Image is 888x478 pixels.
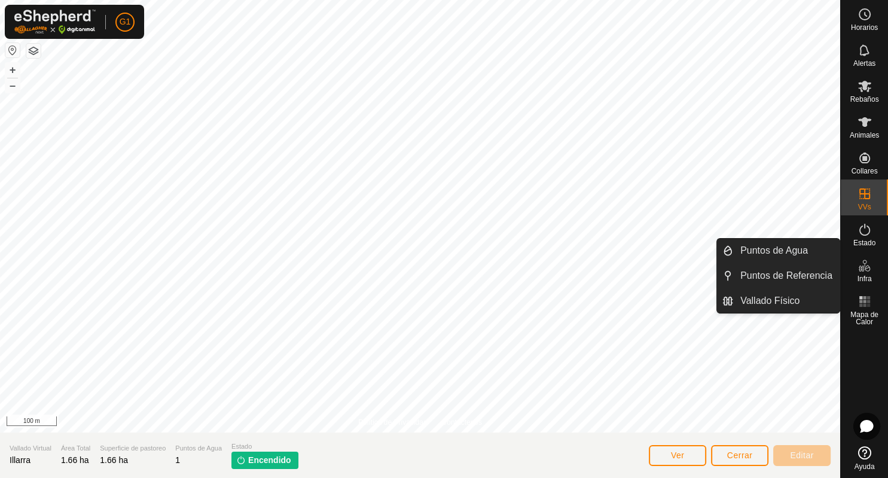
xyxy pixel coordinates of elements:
[61,443,90,453] span: Área Total
[857,275,871,282] span: Infra
[120,16,131,28] span: G1
[851,24,878,31] span: Horarios
[844,311,885,325] span: Mapa de Calor
[14,10,96,34] img: Logo Gallagher
[100,455,128,465] span: 1.66 ha
[841,442,888,475] a: Ayuda
[671,450,685,460] span: Ver
[231,442,298,452] span: Estado
[26,44,41,58] button: Capas del Mapa
[853,239,875,246] span: Estado
[100,443,166,453] span: Superficie de pastoreo
[733,264,840,288] a: Puntos de Referencia
[853,60,875,67] span: Alertas
[790,450,814,460] span: Editar
[851,168,877,175] span: Collares
[740,269,832,283] span: Puntos de Referencia
[717,264,840,288] li: Puntos de Referencia
[5,78,20,93] button: –
[850,96,878,103] span: Rebaños
[740,294,799,308] span: Vallado Físico
[717,239,840,263] li: Puntos de Agua
[175,455,180,465] span: 1
[10,455,30,465] span: Illarra
[855,463,875,470] span: Ayuda
[727,450,753,460] span: Cerrar
[858,203,871,211] span: VVs
[773,445,831,466] button: Editar
[850,132,879,139] span: Animales
[10,443,51,453] span: Vallado Virtual
[358,417,427,428] a: Política de Privacidad
[733,289,840,313] a: Vallado Físico
[5,43,20,57] button: Restablecer Mapa
[5,63,20,77] button: +
[740,243,808,258] span: Puntos de Agua
[442,417,482,428] a: Contáctenos
[248,454,291,467] span: Encendido
[61,455,89,465] span: 1.66 ha
[733,239,840,263] a: Puntos de Agua
[236,455,246,465] img: encender
[717,289,840,313] li: Vallado Físico
[711,445,768,466] button: Cerrar
[649,445,706,466] button: Ver
[175,443,222,453] span: Puntos de Agua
